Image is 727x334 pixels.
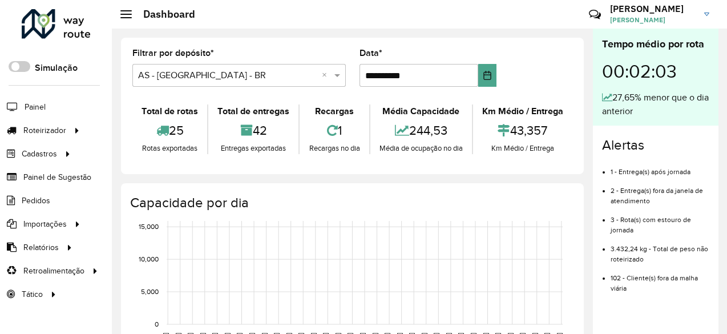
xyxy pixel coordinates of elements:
[211,104,296,118] div: Total de entregas
[132,46,214,60] label: Filtrar por depósito
[476,118,570,143] div: 43,357
[610,3,696,14] h3: [PERSON_NAME]
[302,143,366,154] div: Recargas no dia
[211,143,296,154] div: Entregas exportadas
[373,143,469,154] div: Média de ocupação no dia
[602,37,709,52] div: Tempo médio por rota
[22,148,57,160] span: Cadastros
[602,52,709,91] div: 00:02:03
[139,223,159,230] text: 15,000
[611,177,709,206] li: 2 - Entrega(s) fora da janela de atendimento
[302,118,366,143] div: 1
[602,91,709,118] div: 27,65% menor que o dia anterior
[476,104,570,118] div: Km Médio / Entrega
[35,61,78,75] label: Simulação
[611,264,709,293] li: 102 - Cliente(s) fora da malha viária
[373,104,469,118] div: Média Capacidade
[23,218,67,230] span: Importações
[135,143,204,154] div: Rotas exportadas
[373,118,469,143] div: 244,53
[23,242,59,253] span: Relatórios
[22,195,50,207] span: Pedidos
[610,15,696,25] span: [PERSON_NAME]
[322,69,332,82] span: Clear all
[23,171,91,183] span: Painel de Sugestão
[302,104,366,118] div: Recargas
[611,235,709,264] li: 3.432,24 kg - Total de peso não roteirizado
[583,2,607,27] a: Contato Rápido
[25,101,46,113] span: Painel
[611,158,709,177] li: 1 - Entrega(s) após jornada
[135,118,204,143] div: 25
[611,206,709,235] li: 3 - Rota(s) com estouro de jornada
[478,64,496,87] button: Choose Date
[130,195,572,211] h4: Capacidade por dia
[23,124,66,136] span: Roteirizador
[22,288,43,300] span: Tático
[135,104,204,118] div: Total de rotas
[211,118,296,143] div: 42
[602,137,709,154] h4: Alertas
[360,46,382,60] label: Data
[476,143,570,154] div: Km Médio / Entrega
[155,320,159,328] text: 0
[139,255,159,263] text: 10,000
[132,8,195,21] h2: Dashboard
[23,265,84,277] span: Retroalimentação
[141,288,159,295] text: 5,000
